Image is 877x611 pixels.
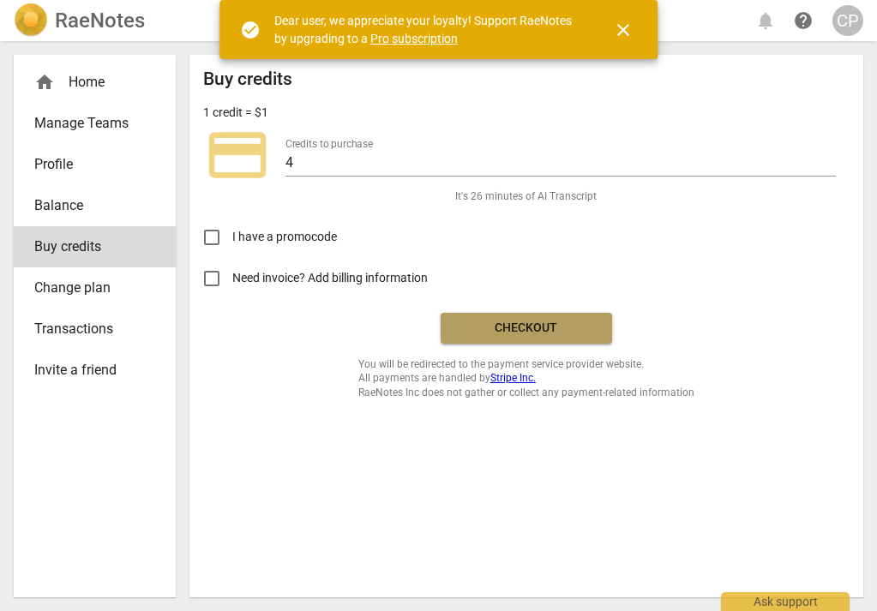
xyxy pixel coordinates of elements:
span: Manage Teams [34,113,141,134]
label: Credits to purchase [285,139,373,149]
a: Buy credits [14,226,176,267]
span: Need invoice? Add billing information [232,269,430,287]
div: Ask support [721,592,850,611]
a: Pro subscription [370,32,458,45]
a: Invite a friend [14,350,176,391]
p: 1 credit = $1 [203,104,268,122]
a: Change plan [14,267,176,308]
span: Transactions [34,319,141,339]
span: Buy credits [34,237,141,257]
span: I have a promocode [232,228,337,246]
h2: RaeNotes [55,9,145,33]
span: check_circle [240,20,261,40]
button: Close [603,9,644,51]
span: Balance [34,195,141,216]
a: Stripe Inc. [490,372,536,384]
span: home [34,72,55,93]
span: Profile [34,154,141,175]
img: Logo [14,3,48,38]
span: It's 26 minutes of AI Transcript [455,189,597,204]
div: Home [14,62,176,103]
a: Help [788,5,819,36]
span: Change plan [34,278,141,298]
span: close [613,20,634,40]
span: help [793,10,814,31]
div: Home [34,72,141,93]
a: Profile [14,144,176,185]
span: credit_card [203,121,272,189]
a: Transactions [14,308,176,350]
a: Manage Teams [14,103,176,144]
div: Dear user, we appreciate your loyalty! Support RaeNotes by upgrading to a [274,12,583,47]
h2: Buy credits [203,69,292,90]
a: LogoRaeNotes [14,3,145,38]
span: Invite a friend [34,360,141,380]
button: CP [832,5,863,36]
span: You will be redirected to the payment service provider website. All payments are handled by RaeNo... [358,357,694,400]
span: Checkout [454,320,598,337]
a: Balance [14,185,176,226]
button: Checkout [441,313,612,344]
